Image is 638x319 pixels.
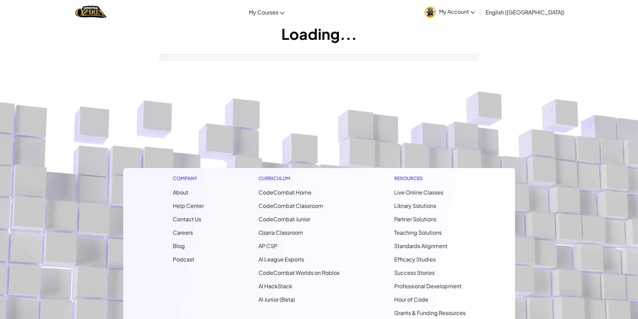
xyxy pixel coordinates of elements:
[75,5,107,19] a: Ozaria by CodeCombat logo
[173,256,194,263] a: Podcast
[394,242,447,249] a: Standards Alignment
[425,7,436,18] img: avatar
[173,175,204,182] h1: Company
[259,202,323,209] a: CodeCombat Classroom
[259,189,311,196] span: CodeCombat Home
[259,175,340,182] h1: Curriculum
[259,269,340,276] a: CodeCombat Worlds on Roblox
[394,309,466,316] a: Grants & Funding Resources
[394,283,462,290] a: Professional Development
[75,5,107,19] img: Home
[173,189,188,196] a: About
[173,229,193,236] a: Careers
[486,9,564,16] span: English ([GEOGRAPHIC_DATA])
[394,256,436,263] a: Efficacy Studies
[394,216,436,223] a: Partner Solutions
[259,296,295,303] a: AI Junior (Beta)
[173,216,201,223] span: Contact Us
[394,296,428,303] a: Hour of Code
[249,9,278,16] span: My Courses
[421,1,478,22] a: My Account
[439,8,475,15] span: My Account
[394,189,443,196] a: Live Online Classes
[259,256,304,263] a: AI League Esports
[394,175,466,182] h1: Resources
[259,283,292,290] a: AI HackStack
[394,269,435,276] a: Success Stories
[245,3,288,21] a: My Courses
[259,229,303,236] a: Ozaria Classroom
[173,202,204,209] a: Help Center
[394,229,442,236] a: Teaching Solutions
[173,242,185,249] a: Blog
[259,216,310,223] a: CodeCombat Junior
[259,242,277,249] a: AP CSP
[394,202,436,209] a: Library Solutions
[482,3,568,21] a: English ([GEOGRAPHIC_DATA])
